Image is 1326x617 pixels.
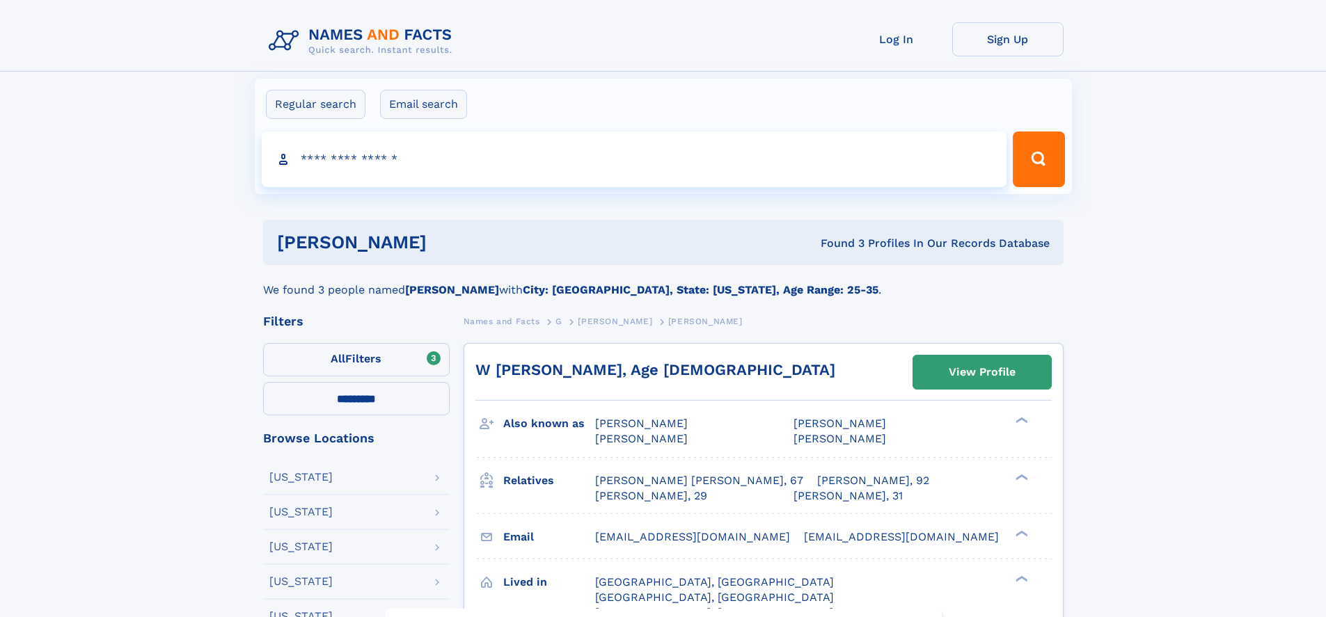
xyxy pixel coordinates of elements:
[269,541,333,552] div: [US_STATE]
[1013,131,1064,187] button: Search Button
[578,312,652,330] a: [PERSON_NAME]
[263,265,1064,298] div: We found 3 people named with .
[1012,529,1029,538] div: ❯
[804,530,999,543] span: [EMAIL_ADDRESS][DOMAIN_NAME]
[595,530,790,543] span: [EMAIL_ADDRESS][DOMAIN_NAME]
[949,356,1016,388] div: View Profile
[595,417,688,430] span: [PERSON_NAME]
[266,90,365,119] label: Regular search
[595,432,688,445] span: [PERSON_NAME]
[913,355,1051,389] a: View Profile
[263,432,450,444] div: Browse Locations
[794,488,903,504] a: [PERSON_NAME], 31
[380,90,467,119] label: Email search
[668,316,743,326] span: [PERSON_NAME]
[1012,574,1029,583] div: ❯
[405,283,499,296] b: [PERSON_NAME]
[475,361,835,378] a: W [PERSON_NAME], Age [DEMOGRAPHIC_DATA]
[263,315,450,328] div: Filters
[269,576,333,587] div: [US_STATE]
[817,473,929,488] a: [PERSON_NAME], 92
[269,472,333,483] div: [US_STATE]
[1012,416,1029,425] div: ❯
[578,316,652,326] span: [PERSON_NAME]
[263,343,450,376] label: Filters
[595,591,834,604] span: [GEOGRAPHIC_DATA], [GEOGRAPHIC_DATA]
[555,316,562,326] span: G
[1012,472,1029,481] div: ❯
[595,473,803,488] a: [PERSON_NAME] [PERSON_NAME], 67
[503,525,595,549] h3: Email
[555,312,562,330] a: G
[595,575,834,588] span: [GEOGRAPHIC_DATA], [GEOGRAPHIC_DATA]
[263,22,464,60] img: Logo Names and Facts
[624,236,1050,251] div: Found 3 Profiles In Our Records Database
[262,131,1007,187] input: search input
[952,22,1064,56] a: Sign Up
[277,234,624,251] h1: [PERSON_NAME]
[595,488,707,504] a: [PERSON_NAME], 29
[841,22,952,56] a: Log In
[503,469,595,492] h3: Relatives
[794,432,886,445] span: [PERSON_NAME]
[503,412,595,435] h3: Also known as
[269,506,333,518] div: [US_STATE]
[331,352,345,365] span: All
[794,417,886,430] span: [PERSON_NAME]
[523,283,878,296] b: City: [GEOGRAPHIC_DATA], State: [US_STATE], Age Range: 25-35
[464,312,540,330] a: Names and Facts
[503,570,595,594] h3: Lived in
